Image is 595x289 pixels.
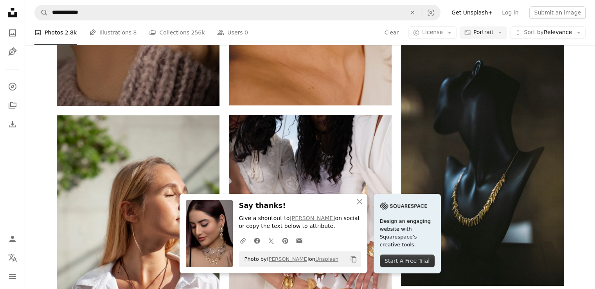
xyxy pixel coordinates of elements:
[380,217,435,249] span: Design an engaging website with Squarespace’s creative tools.
[5,231,20,247] a: Log in / Sign up
[289,215,335,221] a: [PERSON_NAME]
[384,27,399,39] button: Clear
[529,6,586,19] button: Submit an image
[5,25,20,41] a: Photos
[149,20,205,45] a: Collections 256k
[524,29,572,37] span: Relevance
[408,27,457,39] button: License
[380,255,435,267] div: Start A Free Trial
[57,234,219,241] a: a woman wearing a white shirt and a necklace
[401,160,564,167] a: a black mannequin with a gold necklace on it
[5,250,20,266] button: Language
[374,194,441,273] a: Design an engaging website with Squarespace’s creative tools.Start A Free Trial
[267,256,309,262] a: [PERSON_NAME]
[278,233,292,248] a: Share on Pinterest
[510,27,586,39] button: Sort byRelevance
[473,29,493,37] span: Portrait
[380,200,427,212] img: file-1705255347840-230a6ab5bca9image
[5,79,20,94] a: Explore
[133,29,137,37] span: 8
[244,29,248,37] span: 0
[292,233,306,248] a: Share over email
[347,253,360,266] button: Copy to clipboard
[5,98,20,113] a: Collections
[401,42,564,286] img: a black mannequin with a gold necklace on it
[241,253,339,266] span: Photo by on
[524,29,543,36] span: Sort by
[250,233,264,248] a: Share on Facebook
[191,29,205,37] span: 256k
[5,5,20,22] a: Home — Unsplash
[404,5,421,20] button: Clear
[447,6,497,19] a: Get Unsplash+
[5,269,20,284] button: Menu
[89,20,137,45] a: Illustrations 8
[5,116,20,132] a: Download History
[217,20,248,45] a: Users 0
[34,5,440,20] form: Find visuals sitewide
[315,256,338,262] a: Unsplash
[5,44,20,60] a: Illustrations
[497,6,523,19] a: Log in
[239,200,361,211] h3: Say thanks!
[239,215,361,230] p: Give a shoutout to on social or copy the text below to attribute.
[35,5,48,20] button: Search Unsplash
[422,29,443,36] span: License
[421,5,440,20] button: Visual search
[460,27,507,39] button: Portrait
[264,233,278,248] a: Share on Twitter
